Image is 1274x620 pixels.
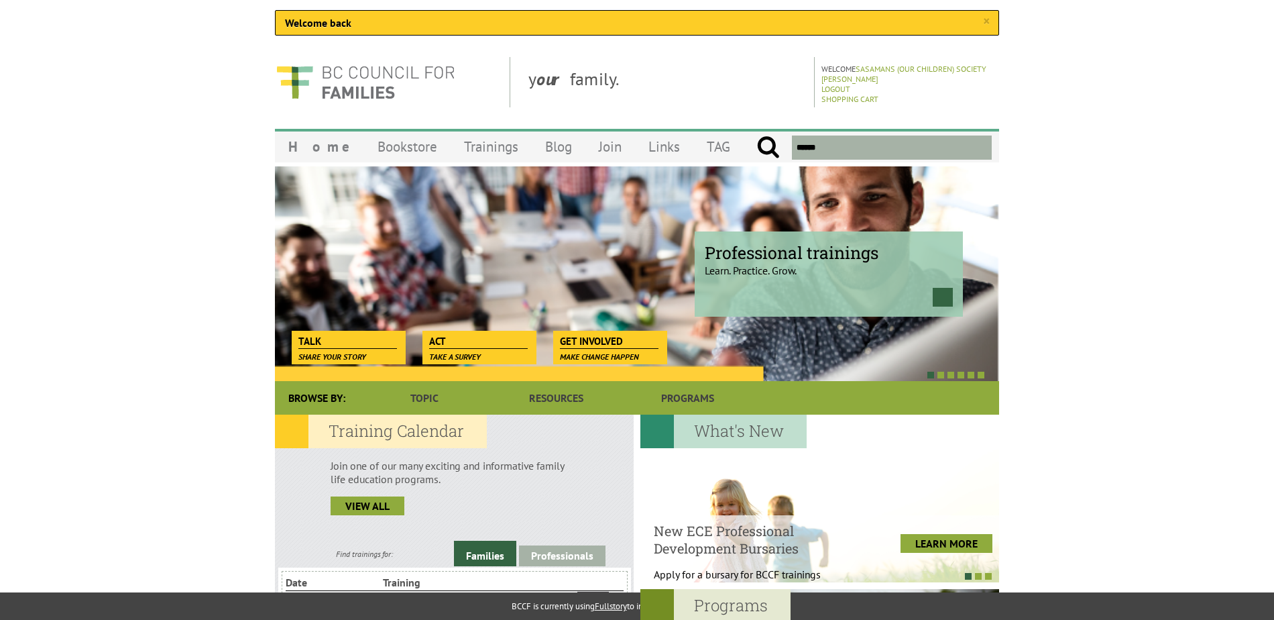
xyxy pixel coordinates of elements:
div: Browse By: [275,381,359,415]
div: Find trainings for: [275,549,454,559]
div: y family. [518,57,815,107]
a: Professionals [519,546,605,566]
a: Topic [359,381,490,415]
h2: What's New [640,415,807,448]
a: Home [275,131,364,162]
a: LEARN MORE [901,534,992,553]
a: TAG [693,131,744,162]
p: Join one of our many exciting and informative family life education programs. [331,459,578,486]
span: Professional trainings [705,242,953,264]
span: Get Involved [560,334,658,349]
span: Talk [298,334,397,349]
a: Families [454,541,516,566]
a: view all [331,497,404,515]
span: Share your story [298,352,366,362]
li: Training [383,574,477,590]
a: Get Involved Make change happen [553,331,665,350]
li: [DATE] [286,591,378,607]
strong: our [536,68,570,90]
a: Blog [532,131,585,162]
span: Take a survey [429,352,481,362]
p: Welcome [821,64,995,84]
a: Programs [622,381,754,415]
span: Act [429,334,528,349]
a: Join [585,131,635,162]
h4: New ECE Professional Development Bursaries [654,522,854,557]
p: Apply for a bursary for BCCF trainings West... [654,568,854,595]
img: BC Council for FAMILIES [275,57,456,107]
a: Links [635,131,693,162]
p: Learn. Practice. Grow. [705,252,953,277]
li: Parenting Skills: 0-5, 2 [380,591,575,607]
a: Logout [821,84,850,94]
a: Bookstore [364,131,451,162]
a: Resources [490,381,622,415]
input: Submit [756,136,780,160]
a: Sasamans (Our Children) Society [PERSON_NAME] [821,64,986,84]
a: Talk Share your story [292,331,404,350]
a: Shopping Cart [821,94,878,104]
a: × [983,15,989,28]
a: Fullstory [595,601,627,612]
a: Trainings [451,131,532,162]
a: Act Take a survey [422,331,534,350]
span: Make change happen [560,352,639,362]
a: More [577,592,609,607]
div: Welcome back [275,10,999,36]
h2: Training Calendar [275,415,487,448]
li: Date [286,574,380,590]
